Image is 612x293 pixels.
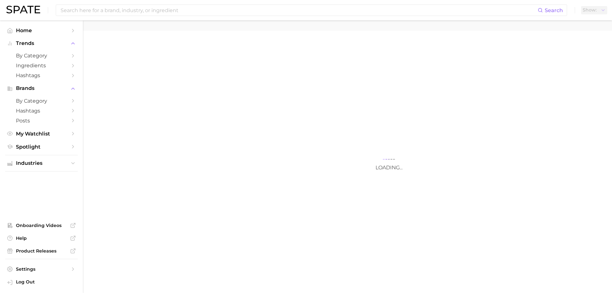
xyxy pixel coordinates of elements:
a: Log out. Currently logged in with e-mail nbedford@grantinc.com. [5,277,78,288]
span: Posts [16,118,67,124]
a: Spotlight [5,142,78,152]
a: Onboarding Videos [5,221,78,230]
button: Brands [5,84,78,93]
span: Home [16,27,67,33]
a: Product Releases [5,246,78,256]
button: Trends [5,39,78,48]
span: Settings [16,266,67,272]
span: by Category [16,53,67,59]
a: My Watchlist [5,129,78,139]
span: Trends [16,40,67,46]
span: Log Out [16,279,73,285]
button: Industries [5,158,78,168]
a: by Category [5,96,78,106]
span: Product Releases [16,248,67,254]
span: Spotlight [16,144,67,150]
input: Search here for a brand, industry, or ingredient [60,5,538,16]
a: by Category [5,51,78,61]
span: Onboarding Videos [16,223,67,228]
a: Help [5,233,78,243]
span: Hashtags [16,72,67,78]
h3: Loading... [325,165,453,171]
button: Show [581,6,607,14]
a: Posts [5,116,78,126]
span: Industries [16,160,67,166]
a: Hashtags [5,70,78,80]
a: Settings [5,264,78,274]
img: SPATE [6,6,40,13]
span: Help [16,235,67,241]
a: Home [5,26,78,35]
span: Show [583,8,597,12]
span: Brands [16,85,67,91]
span: My Watchlist [16,131,67,137]
span: Ingredients [16,62,67,69]
span: Hashtags [16,108,67,114]
span: by Category [16,98,67,104]
span: Search [545,7,563,13]
a: Ingredients [5,61,78,70]
a: Hashtags [5,106,78,116]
